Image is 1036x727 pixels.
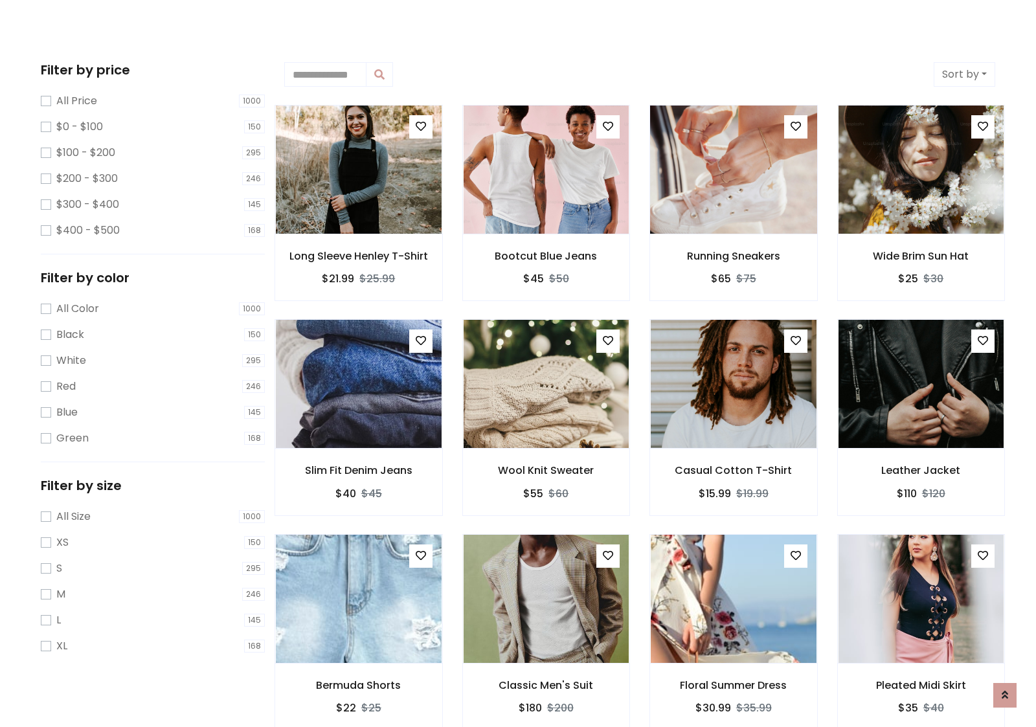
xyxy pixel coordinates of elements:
[336,702,356,714] h6: $22
[56,301,99,317] label: All Color
[275,679,442,691] h6: Bermuda Shorts
[56,561,62,576] label: S
[523,487,543,500] h6: $55
[56,327,84,342] label: Black
[242,562,265,575] span: 295
[244,406,265,419] span: 145
[650,464,817,476] h6: Casual Cotton T-Shirt
[41,270,265,285] h5: Filter by color
[695,702,731,714] h6: $30.99
[549,271,569,286] del: $50
[56,612,61,628] label: L
[244,120,265,133] span: 150
[244,224,265,237] span: 168
[736,486,769,501] del: $19.99
[335,487,356,500] h6: $40
[275,250,442,262] h6: Long Sleeve Henley T-Shirt
[934,62,995,87] button: Sort by
[359,271,395,286] del: $25.99
[650,250,817,262] h6: Running Sneakers
[56,379,76,394] label: Red
[56,587,65,602] label: M
[56,431,89,446] label: Green
[239,302,265,315] span: 1000
[56,93,97,109] label: All Price
[838,679,1005,691] h6: Pleated Midi Skirt
[519,702,542,714] h6: $180
[898,702,918,714] h6: $35
[923,271,943,286] del: $30
[244,614,265,627] span: 145
[699,487,731,500] h6: $15.99
[736,271,756,286] del: $75
[56,535,69,550] label: XS
[242,588,265,601] span: 246
[361,486,382,501] del: $45
[463,464,630,476] h6: Wool Knit Sweater
[56,405,78,420] label: Blue
[56,353,86,368] label: White
[523,273,544,285] h6: $45
[361,700,381,715] del: $25
[239,510,265,523] span: 1000
[242,172,265,185] span: 246
[56,223,120,238] label: $400 - $500
[923,700,944,715] del: $40
[56,197,119,212] label: $300 - $400
[897,487,917,500] h6: $110
[838,250,1005,262] h6: Wide Brim Sun Hat
[548,486,569,501] del: $60
[650,679,817,691] h6: Floral Summer Dress
[922,486,945,501] del: $120
[275,464,442,476] h6: Slim Fit Denim Jeans
[244,198,265,211] span: 145
[736,700,772,715] del: $35.99
[239,95,265,107] span: 1000
[56,145,115,161] label: $100 - $200
[711,273,731,285] h6: $65
[898,273,918,285] h6: $25
[838,464,1005,476] h6: Leather Jacket
[41,62,265,78] h5: Filter by price
[322,273,354,285] h6: $21.99
[463,250,630,262] h6: Bootcut Blue Jeans
[547,700,574,715] del: $200
[463,679,630,691] h6: Classic Men's Suit
[56,119,103,135] label: $0 - $100
[56,638,67,654] label: XL
[244,640,265,653] span: 168
[242,380,265,393] span: 246
[56,509,91,524] label: All Size
[242,354,265,367] span: 295
[244,328,265,341] span: 150
[244,432,265,445] span: 168
[56,171,118,186] label: $200 - $300
[242,146,265,159] span: 295
[244,536,265,549] span: 150
[41,478,265,493] h5: Filter by size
